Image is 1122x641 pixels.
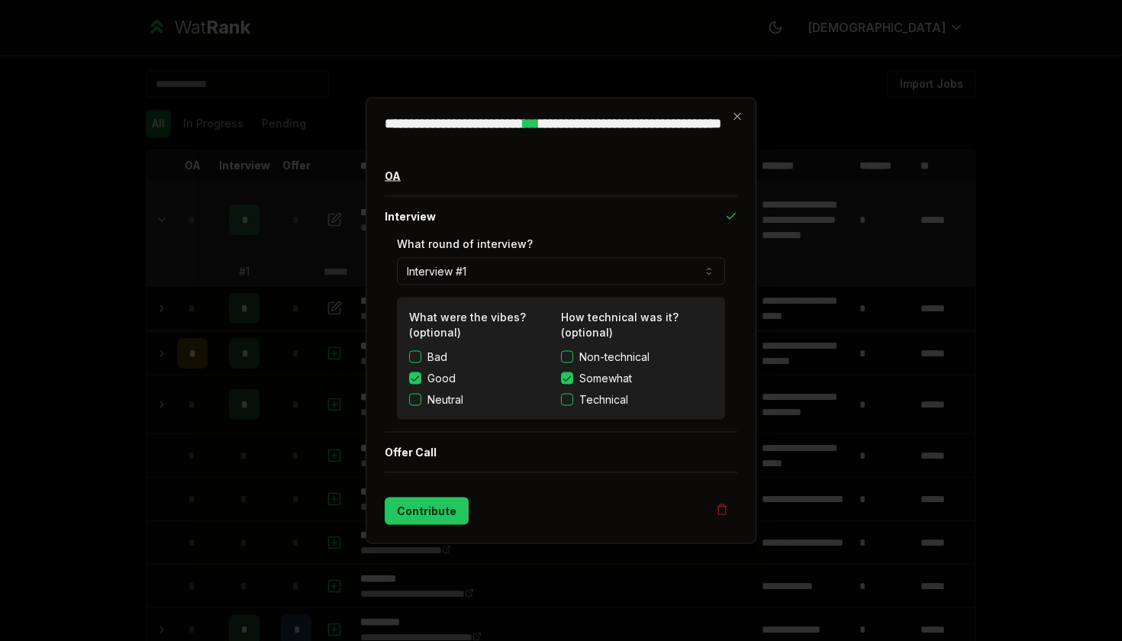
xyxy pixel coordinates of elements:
button: Non-technical [561,351,573,363]
label: Good [427,371,456,386]
button: Offer Call [385,433,737,472]
div: Interview [385,237,737,432]
button: Interview [385,197,737,237]
button: Somewhat [561,372,573,385]
label: Neutral [427,392,463,407]
span: Non-technical [579,349,650,365]
button: Contribute [385,498,469,525]
button: Technical [561,394,573,406]
label: What were the vibes? (optional) [409,311,526,339]
label: Bad [427,349,447,365]
label: How technical was it? (optional) [561,311,679,339]
label: What round of interview? [397,237,533,250]
span: Technical [579,392,628,407]
button: OA [385,156,737,196]
span: Somewhat [579,371,632,386]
